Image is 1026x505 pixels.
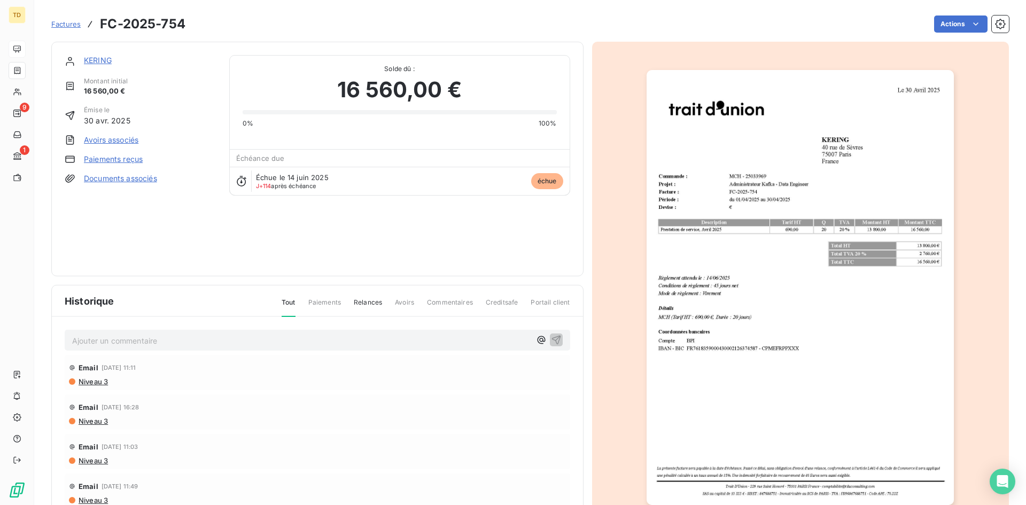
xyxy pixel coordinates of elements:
span: [DATE] 11:03 [102,444,138,450]
span: Échéance due [236,154,285,162]
span: Niveau 3 [77,417,108,425]
span: [DATE] 11:11 [102,364,136,371]
span: Montant initial [84,76,128,86]
span: Échue le 14 juin 2025 [256,173,329,182]
span: Email [79,363,98,372]
span: 16 560,00 € [84,86,128,97]
span: échue [531,173,563,189]
span: J+114 [256,182,271,190]
span: 1 [20,145,29,155]
span: Creditsafe [486,298,518,316]
span: Historique [65,294,114,308]
span: Factures [51,20,81,28]
span: après échéance [256,183,316,189]
a: Documents associés [84,173,157,184]
span: 100% [539,119,557,128]
div: Open Intercom Messenger [990,469,1015,494]
a: Factures [51,19,81,29]
button: Actions [934,15,988,33]
div: TD [9,6,26,24]
a: KERING [84,56,112,65]
span: Commentaires [427,298,473,316]
span: Niveau 3 [77,456,108,465]
span: Niveau 3 [77,377,108,386]
span: 0% [243,119,253,128]
a: Paiements reçus [84,154,143,165]
img: Logo LeanPay [9,481,26,499]
span: Email [79,442,98,451]
span: Email [79,482,98,491]
img: invoice_thumbnail [647,70,954,505]
h3: FC-2025-754 [100,14,185,34]
span: Niveau 3 [77,496,108,504]
span: Email [79,403,98,411]
span: Solde dû : [243,64,557,74]
a: Avoirs associés [84,135,138,145]
span: [DATE] 11:49 [102,483,138,490]
span: [DATE] 16:28 [102,404,139,410]
span: 9 [20,103,29,112]
span: 30 avr. 2025 [84,115,130,126]
span: Tout [282,298,296,317]
span: 16 560,00 € [337,74,462,106]
span: Portail client [531,298,570,316]
span: Avoirs [395,298,414,316]
span: Paiements [308,298,341,316]
span: Émise le [84,105,130,115]
span: Relances [354,298,382,316]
